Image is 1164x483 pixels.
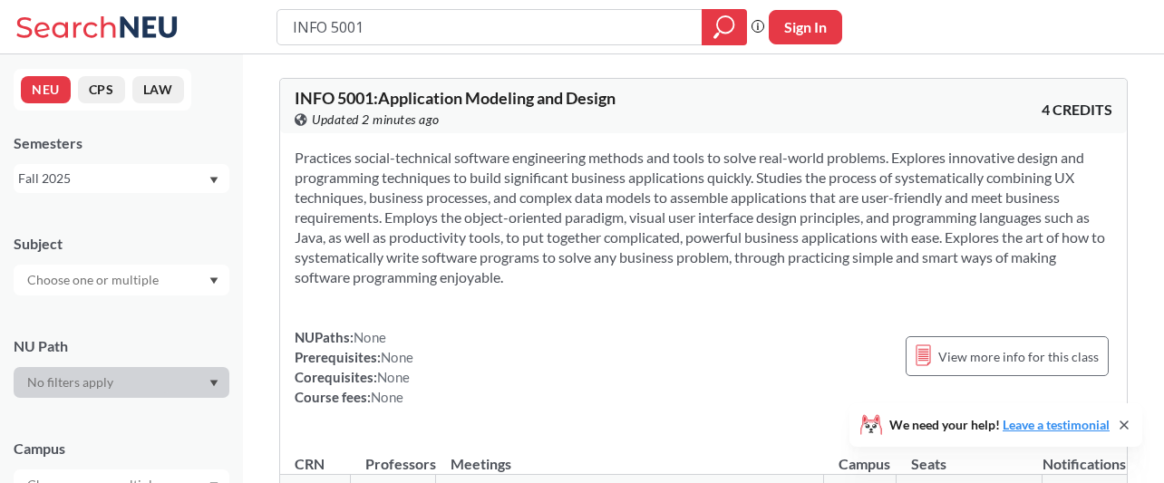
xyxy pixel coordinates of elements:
div: CRN [295,454,325,474]
span: Updated 2 minutes ago [312,110,440,130]
svg: magnifying glass [713,14,735,40]
div: Dropdown arrow [14,367,229,398]
th: Campus [824,436,897,475]
button: NEU [21,76,71,103]
div: Subject [14,234,229,254]
div: magnifying glass [702,9,747,45]
span: None [354,329,386,345]
svg: Dropdown arrow [209,177,218,184]
a: Leave a testimonial [1003,417,1110,432]
svg: Dropdown arrow [209,277,218,285]
span: View more info for this class [938,345,1099,368]
span: 4 CREDITS [1042,100,1112,120]
button: Sign In [769,10,842,44]
section: Practices social-technical software engineering methods and tools to solve real-world problems. E... [295,148,1112,287]
div: NU Path [14,336,229,356]
div: Fall 2025Dropdown arrow [14,164,229,193]
input: Choose one or multiple [18,269,170,291]
th: Meetings [436,436,824,475]
button: CPS [78,76,125,103]
span: None [381,349,413,365]
span: INFO 5001 : Application Modeling and Design [295,88,616,108]
th: Notifications [1043,436,1127,475]
svg: Dropdown arrow [209,380,218,387]
div: Fall 2025 [18,169,208,188]
button: LAW [132,76,184,103]
span: We need your help! [889,419,1110,431]
th: Seats [897,436,1043,475]
th: Professors [351,436,436,475]
div: NUPaths: Prerequisites: Corequisites: Course fees: [295,327,413,407]
span: None [371,389,403,405]
span: None [377,369,410,385]
div: Dropdown arrow [14,265,229,295]
input: Class, professor, course number, "phrase" [291,12,689,43]
div: Campus [14,439,229,459]
div: Semesters [14,133,229,153]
